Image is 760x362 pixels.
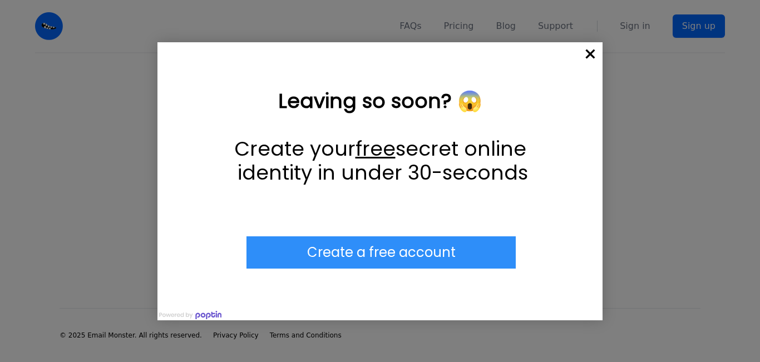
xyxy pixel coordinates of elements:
img: Powered by poptin [157,309,223,320]
div: Close popup [578,42,603,67]
div: Submit [246,236,516,269]
p: Create your secret online identity in under 30-seconds [213,137,547,185]
u: free [356,135,396,163]
strong: Leaving so soon? 😱 [278,87,482,115]
div: Leaving so soon? 😱 Create your free secret online identity in under 30-seconds [213,89,547,185]
span: × [578,42,603,67]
